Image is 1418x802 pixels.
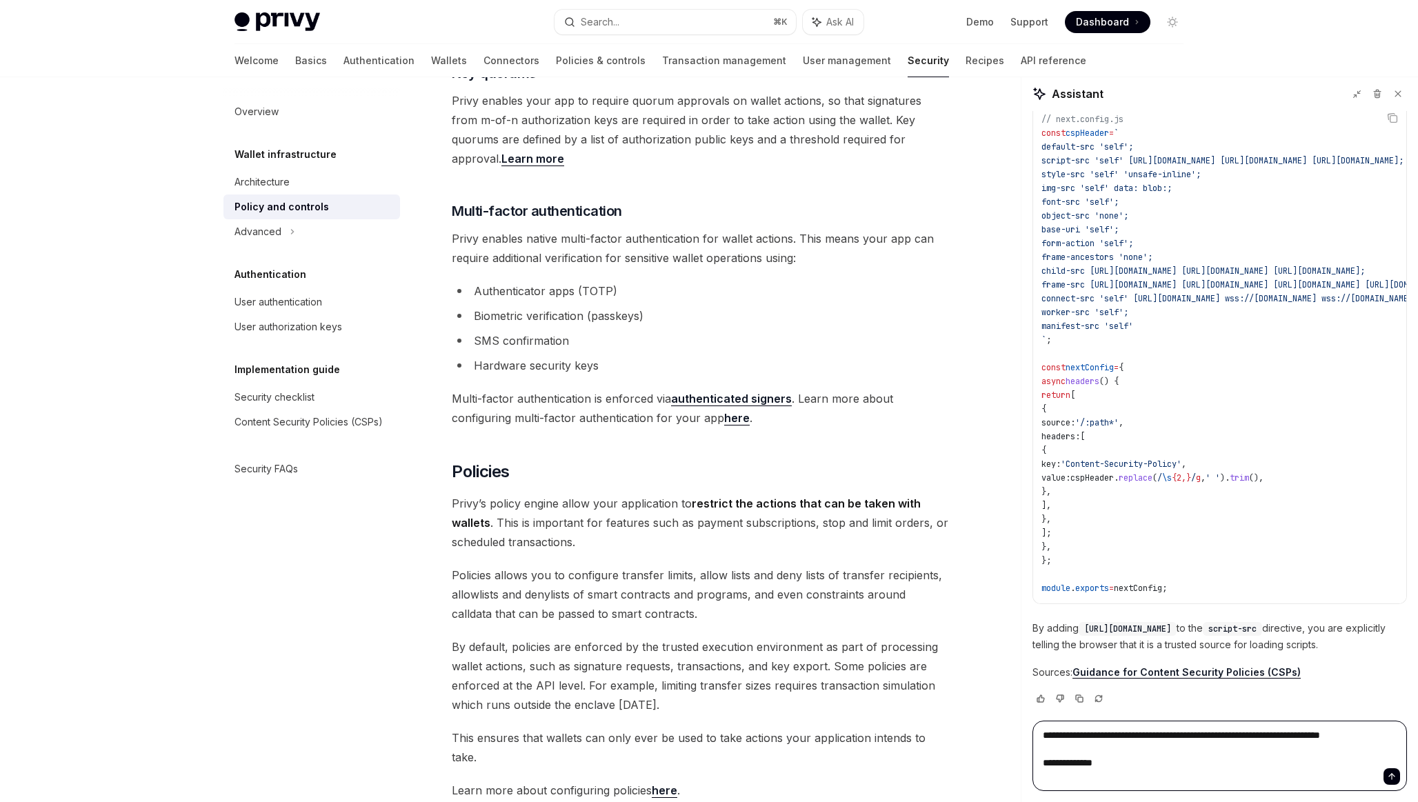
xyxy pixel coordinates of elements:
li: SMS confirmation [452,331,949,350]
a: Authentication [343,44,415,77]
span: manifest-src 'self' [1041,321,1133,332]
span: ( [1152,472,1157,483]
button: Ask AI [803,10,863,34]
span: Multi-factor authentication is enforced via . Learn more about configuring multi-factor authentic... [452,389,949,428]
span: [ [1080,431,1085,442]
li: Hardware security keys [452,356,949,375]
a: Security FAQs [223,457,400,481]
span: script-src 'self' [URL][DOMAIN_NAME] [URL][DOMAIN_NAME] [URL][DOMAIN_NAME]; [1041,155,1404,166]
span: ]; [1041,528,1051,539]
a: API reference [1021,44,1086,77]
span: const [1041,362,1066,373]
span: { [1041,445,1046,456]
span: ` [1114,128,1119,139]
span: Dashboard [1076,15,1129,29]
span: / [1191,472,1196,483]
span: }; [1041,555,1051,566]
span: font-src 'self'; [1041,197,1119,208]
p: By adding to the directive, you are explicitly telling the browser that it is a trusted source fo... [1032,620,1407,653]
button: Search...⌘K [555,10,796,34]
span: = [1114,362,1119,373]
span: , [1181,459,1186,470]
a: Architecture [223,170,400,194]
div: User authorization keys [234,319,342,335]
span: '/:path*' [1075,417,1119,428]
span: This ensures that wallets can only ever be used to take actions your application intends to take. [452,728,949,767]
button: Send message [1384,768,1400,785]
span: { [1119,362,1124,373]
a: User authentication [223,290,400,314]
div: Policy and controls [234,199,329,215]
a: Guidance for Content Security Policies (CSPs) [1072,666,1301,679]
span: async [1041,376,1066,387]
span: , [1201,472,1206,483]
span: child-src [URL][DOMAIN_NAME] [URL][DOMAIN_NAME] [URL][DOMAIN_NAME]; [1041,265,1365,277]
a: Support [1010,15,1048,29]
span: }, [1041,486,1051,497]
span: , [1119,417,1124,428]
span: module [1041,583,1070,594]
span: (), [1249,472,1264,483]
button: Copy the contents from the code block [1384,109,1401,127]
span: ` [1041,334,1046,345]
span: style-src 'self' 'unsafe-inline'; [1041,169,1201,180]
span: const [1041,128,1066,139]
a: Learn more [501,152,564,166]
a: Content Security Policies (CSPs) [223,410,400,434]
a: Wallets [431,44,467,77]
span: {2,} [1172,472,1191,483]
span: ; [1162,583,1167,594]
span: default-src 'self'; [1041,141,1133,152]
span: script-src [1208,623,1257,634]
span: () { [1099,376,1119,387]
span: key: [1041,459,1061,470]
div: Security checklist [234,389,314,405]
span: { [1041,403,1046,414]
a: Policies & controls [556,44,646,77]
span: }, [1041,541,1051,552]
span: 'Content-Security-Policy' [1061,459,1181,470]
div: Overview [234,103,279,120]
img: light logo [234,12,320,32]
span: form-action 'self'; [1041,238,1133,249]
span: nextConfig [1114,583,1162,594]
span: Policies allows you to configure transfer limits, allow lists and deny lists of transfer recipien... [452,565,949,623]
span: // next.config.js [1041,114,1124,125]
span: ; [1046,334,1051,345]
span: headers [1066,376,1099,387]
a: Transaction management [662,44,786,77]
h5: Authentication [234,266,306,283]
span: frame-ancestors 'none'; [1041,252,1152,263]
span: worker-src 'self'; [1041,307,1128,318]
div: Advanced [234,223,281,240]
span: Policies [452,461,509,483]
span: [ [1070,390,1075,401]
span: exports [1075,583,1109,594]
li: Biometric verification (passkeys) [452,306,949,325]
span: \s [1162,472,1172,483]
span: nextConfig [1066,362,1114,373]
span: object-src 'none'; [1041,210,1128,221]
p: Sources: [1032,664,1407,681]
a: Welcome [234,44,279,77]
div: Architecture [234,174,290,190]
li: Authenticator apps (TOTP) [452,281,949,301]
span: headers: [1041,431,1080,442]
a: here [652,783,677,798]
button: Toggle dark mode [1161,11,1184,33]
a: User management [803,44,891,77]
a: Basics [295,44,327,77]
a: User authorization keys [223,314,400,339]
span: . [1114,472,1119,483]
span: Learn more about configuring policies . [452,781,949,800]
span: ⌘ K [773,17,788,28]
div: Search... [581,14,619,30]
span: By default, policies are enforced by the trusted execution environment as part of processing wall... [452,637,949,714]
h5: Implementation guide [234,361,340,378]
a: Demo [966,15,994,29]
span: cspHeader [1066,128,1109,139]
a: Security checklist [223,385,400,410]
a: authenticated signers [671,392,792,406]
span: img-src 'self' data: blob:; [1041,183,1172,194]
span: = [1109,128,1114,139]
